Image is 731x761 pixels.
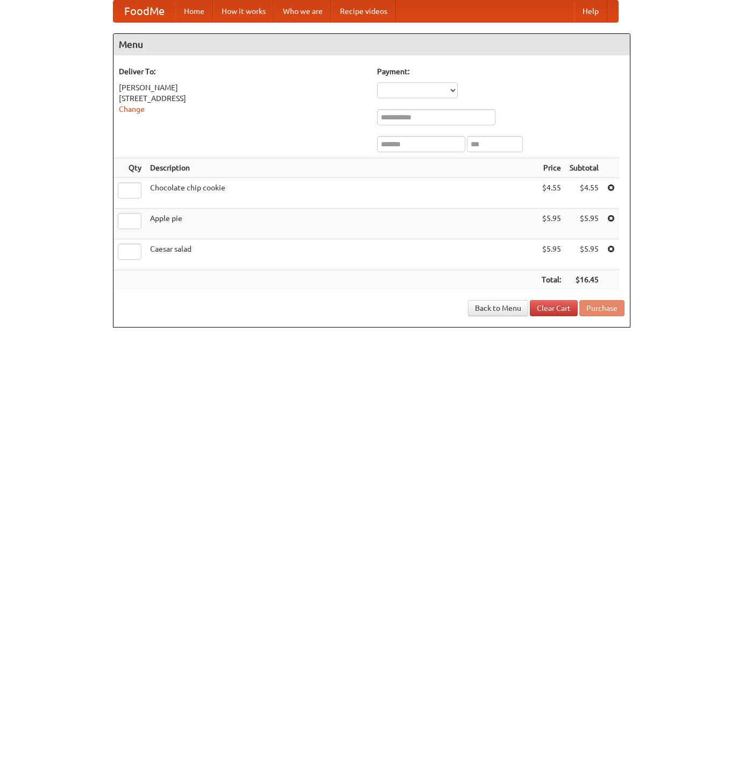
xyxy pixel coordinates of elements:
[565,270,603,290] th: $16.45
[119,93,366,104] div: [STREET_ADDRESS]
[331,1,396,22] a: Recipe videos
[537,178,565,209] td: $4.55
[565,178,603,209] td: $4.55
[377,66,624,77] h5: Payment:
[565,239,603,270] td: $5.95
[113,1,175,22] a: FoodMe
[119,82,366,93] div: [PERSON_NAME]
[146,209,537,239] td: Apple pie
[274,1,331,22] a: Who we are
[537,158,565,178] th: Price
[468,300,528,316] a: Back to Menu
[119,105,145,113] a: Change
[565,209,603,239] td: $5.95
[537,270,565,290] th: Total:
[119,66,366,77] h5: Deliver To:
[579,300,624,316] button: Purchase
[113,158,146,178] th: Qty
[537,209,565,239] td: $5.95
[175,1,213,22] a: Home
[146,178,537,209] td: Chocolate chip cookie
[565,158,603,178] th: Subtotal
[574,1,607,22] a: Help
[530,300,578,316] a: Clear Cart
[113,34,630,55] h4: Menu
[213,1,274,22] a: How it works
[537,239,565,270] td: $5.95
[146,158,537,178] th: Description
[146,239,537,270] td: Caesar salad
